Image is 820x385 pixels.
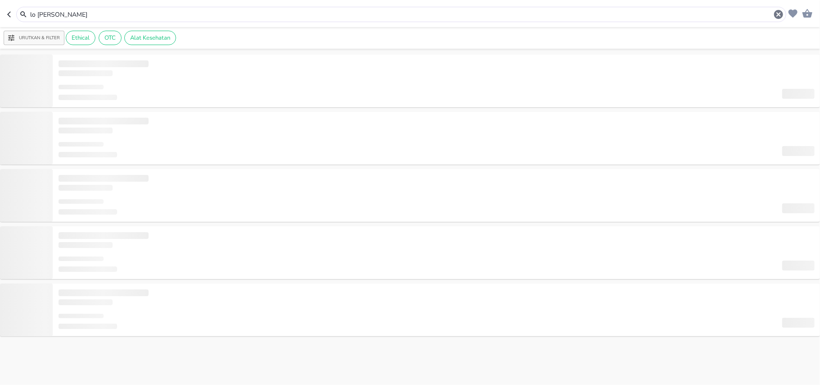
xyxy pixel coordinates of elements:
[782,261,815,270] span: ‌
[782,146,815,156] span: ‌
[66,31,95,45] div: Ethical
[59,257,104,261] span: ‌
[59,142,104,147] span: ‌
[59,85,104,89] span: ‌
[19,35,60,41] p: Urutkan & Filter
[782,318,815,328] span: ‌
[59,266,117,272] span: ‌
[59,60,149,67] span: ‌
[59,118,149,124] span: ‌
[59,128,113,133] span: ‌
[59,209,117,215] span: ‌
[59,314,104,318] span: ‌
[59,95,117,100] span: ‌
[59,324,117,329] span: ‌
[59,299,113,305] span: ‌
[59,185,113,191] span: ‌
[124,31,176,45] div: Alat Kesehatan
[59,70,113,76] span: ‌
[59,152,117,157] span: ‌
[59,242,113,248] span: ‌
[4,31,64,45] button: Urutkan & Filter
[99,31,122,45] div: OTC
[66,34,95,42] span: Ethical
[782,203,815,213] span: ‌
[59,199,104,204] span: ‌
[59,175,149,182] span: ‌
[59,232,149,239] span: ‌
[99,34,121,42] span: OTC
[782,89,815,99] span: ‌
[59,289,149,296] span: ‌
[29,10,773,19] input: Cari 4000+ produk di sini
[125,34,176,42] span: Alat Kesehatan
